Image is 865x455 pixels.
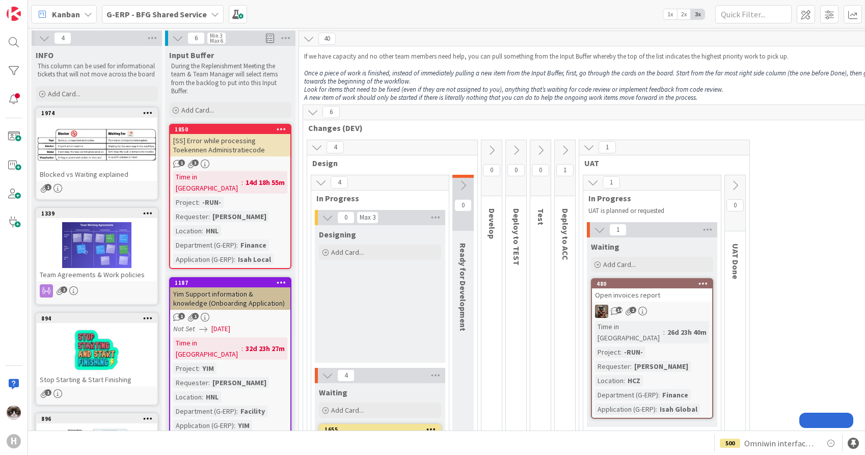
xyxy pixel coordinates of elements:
[325,426,440,433] div: 1655
[45,184,51,191] span: 1
[556,164,574,176] span: 1
[318,33,336,45] span: 40
[621,346,645,358] div: -RUN-
[588,193,708,203] span: In Progress
[319,387,347,397] span: Waiting
[663,9,677,19] span: 1x
[304,85,723,94] em: Look for items that need to be fixed (even if they are not assigned to you), anything that’s wait...
[560,208,571,260] span: Deploy to ACC
[175,279,290,286] div: 1187
[173,197,198,208] div: Project
[210,211,269,222] div: [PERSON_NAME]
[61,286,67,293] span: 2
[192,159,199,166] span: 3
[691,9,705,19] span: 3x
[236,406,238,417] span: :
[106,9,207,19] b: G-ERP - BFG Shared Service
[588,207,709,215] p: UAT is planned or requested
[327,141,344,153] span: 4
[54,32,71,44] span: 4
[171,62,289,95] p: During the Replenishment Meeting the team & Team Manager will select items from the backlog to pu...
[198,197,200,208] span: :
[7,406,21,420] img: Kv
[210,38,223,43] div: Max 6
[715,5,792,23] input: Quick Filter...
[173,171,241,194] div: Time in [GEOGRAPHIC_DATA]
[595,321,663,343] div: Time in [GEOGRAPHIC_DATA]
[726,199,744,211] span: 0
[584,158,737,168] span: UAT
[37,109,157,181] div: 1974Blocked vs Waiting explained
[211,324,230,334] span: [DATE]
[630,361,632,372] span: :
[170,134,290,156] div: [SS] Error while processing Toekennen Administratiecode
[203,225,221,236] div: HNL
[37,314,157,386] div: 894Stop Starting & Start Finishing
[170,125,290,134] div: 1850
[236,239,238,251] span: :
[595,404,656,415] div: Application (G-ERP)
[7,434,21,448] div: H
[173,225,202,236] div: Location
[592,279,712,288] div: 480
[331,176,348,189] span: 4
[591,242,619,252] span: Waiting
[331,406,364,415] span: Add Card...
[595,389,658,400] div: Department (G-ERP)
[170,287,290,310] div: Yim Support information & knowledge (Onboarding Application)
[173,324,195,333] i: Not Set
[595,361,630,372] div: Requester
[316,193,436,203] span: In Progress
[312,158,465,168] span: Design
[45,389,51,396] span: 1
[173,391,202,403] div: Location
[665,327,709,338] div: 26d 23h 40m
[663,327,665,338] span: :
[597,280,712,287] div: 480
[624,375,625,386] span: :
[200,363,217,374] div: YIM
[37,109,157,118] div: 1974
[48,89,80,98] span: Add Card...
[210,33,222,38] div: Min 3
[234,420,235,431] span: :
[37,209,157,218] div: 1339
[677,9,691,19] span: 2x
[37,314,157,323] div: 894
[181,105,214,115] span: Add Card...
[187,32,205,44] span: 6
[170,278,290,310] div: 1187Yim Support information & knowledge (Onboarding Application)
[238,239,269,251] div: Finance
[202,225,203,236] span: :
[37,414,157,423] div: 896
[238,406,267,417] div: Facility
[592,288,712,302] div: Open invoices report
[308,123,861,133] span: Changes (DEV)
[331,248,364,257] span: Add Card...
[507,164,525,176] span: 0
[243,177,287,188] div: 14d 18h 55m
[210,377,269,388] div: [PERSON_NAME]
[620,346,621,358] span: :
[36,50,53,60] span: INFO
[41,415,157,422] div: 896
[173,239,236,251] div: Department (G-ERP)
[38,62,156,79] p: This column can be used for informational tickets that will not move across the board
[319,229,356,239] span: Designing
[660,389,691,400] div: Finance
[234,254,235,265] span: :
[603,176,620,189] span: 1
[175,126,290,133] div: 1850
[178,159,185,166] span: 1
[235,254,274,265] div: Isah Local
[337,211,355,224] span: 0
[657,404,700,415] div: Isah Global
[208,211,210,222] span: :
[592,305,712,318] div: VK
[656,404,657,415] span: :
[37,168,157,181] div: Blocked vs Waiting explained
[532,164,549,176] span: 0
[731,244,741,279] span: UAT Done
[170,125,290,156] div: 1850[SS] Error while processing Toekennen Administratiecode
[241,343,243,354] span: :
